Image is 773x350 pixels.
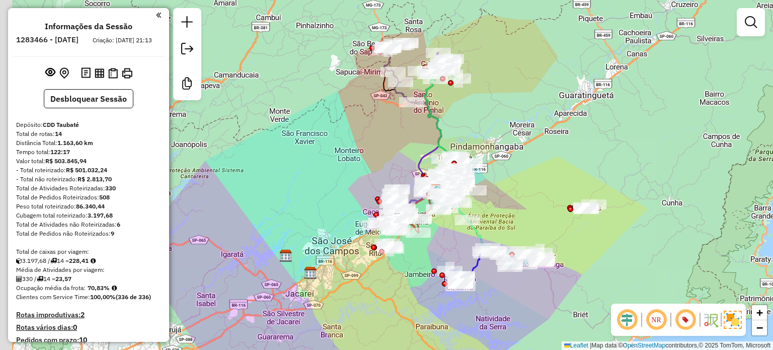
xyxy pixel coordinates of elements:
[703,312,719,328] img: Fluxo de ruas
[156,9,161,21] a: Clique aqui para minimizar o painel
[16,293,90,301] span: Clientes com Service Time:
[573,202,598,213] div: Atividade não roteirizada - 62.160.041 MATEUS GABRIEL CAMARGO
[16,184,161,193] div: Total de Atividades Roteirizadas:
[89,36,156,45] div: Criação: [DATE] 21:13
[44,89,133,108] button: Desbloquear Sessão
[457,158,483,168] div: Atividade não roteirizada - MERCADINHO COUTO
[581,199,606,209] div: Atividade não roteirizada - VALDEMIR JOSE RIBEI
[37,276,43,282] i: Total de rotas
[564,342,588,349] a: Leaflet
[16,148,161,157] div: Tempo total:
[99,193,110,201] strong: 508
[16,120,161,129] div: Depósito:
[16,166,161,175] div: - Total roteirizado:
[574,204,599,214] div: Atividade não roteirizada - 56.112.756 GIOVANNI DA SILVA ARIEIRO
[16,229,161,238] div: Total de Pedidos não Roteirizados:
[57,139,93,147] strong: 1.163,60 km
[177,12,197,35] a: Nova sessão e pesquisa
[16,129,161,138] div: Total de rotas:
[57,65,71,81] button: Centralizar mapa no depósito ou ponto de apoio
[16,311,161,319] h4: Rotas improdutivas:
[45,157,87,165] strong: R$ 503.845,94
[16,35,79,44] h6: 1283466 - [DATE]
[111,230,114,237] strong: 9
[79,335,87,344] strong: 10
[752,320,767,335] a: Zoom out
[16,138,161,148] div: Distância Total:
[117,221,120,228] strong: 6
[16,274,161,284] div: 330 / 14 =
[73,323,77,332] strong: 0
[88,212,113,219] strong: 3.197,68
[50,258,57,264] i: Total de rotas
[105,184,116,192] strong: 330
[16,202,161,211] div: Peso total roteirizado:
[55,275,71,283] strong: 23,57
[177,74,197,96] a: Criar modelo
[120,66,134,81] button: Imprimir Rotas
[43,65,57,81] button: Exibir sessão original
[16,276,22,282] i: Total de Atividades
[431,154,456,164] div: Atividade não roteirizada - JOSE EDUARDO DA SILV
[16,265,161,274] div: Média de Atividades por viagem:
[93,66,106,80] button: Visualizar relatório de Roteirização
[16,258,22,264] i: Cubagem total roteirizado
[16,247,161,256] div: Total de caixas por viagem:
[116,293,151,301] strong: (336 de 336)
[562,341,773,350] div: Map data © contributors,© 2025 TomTom, Microsoft
[91,258,96,264] i: Meta Caixas/viagem: 223,30 Diferença: 5,11
[644,308,668,332] span: Ocultar NR
[623,342,666,349] a: OpenStreetMap
[673,308,698,332] span: Exibir número da rota
[304,266,317,279] img: CDD São José dos Campos
[16,157,161,166] div: Valor total:
[76,202,105,210] strong: 86.340,44
[90,293,116,301] strong: 100,00%
[16,175,161,184] div: - Total não roteirizado:
[279,249,292,262] img: CDI Jacareí
[55,130,62,137] strong: 14
[741,12,761,32] a: Exibir filtros
[112,285,117,291] em: Média calculada utilizando a maior ocupação (%Peso ou %Cubagem) de cada rota da sessão. Rotas cro...
[16,256,161,265] div: 3.197,68 / 14 =
[429,184,442,197] img: CDD Taubaté
[16,193,161,202] div: Total de Pedidos Roteirizados:
[66,166,107,174] strong: R$ 501.032,24
[756,321,763,334] span: −
[16,336,87,344] h4: Pedidos com prazo:
[756,306,763,319] span: +
[79,65,93,81] button: Logs desbloquear sessão
[16,323,161,332] h4: Rotas vários dias:
[106,66,120,81] button: Visualizar Romaneio
[16,211,161,220] div: Cubagem total roteirizado:
[177,39,197,61] a: Exportar sessão
[615,308,639,332] span: Ocultar deslocamento
[43,121,79,128] strong: CDD Taubaté
[45,22,132,31] h4: Informações da Sessão
[78,175,112,183] strong: R$ 2.813,70
[81,310,85,319] strong: 2
[16,284,86,292] span: Ocupação média da frota:
[16,220,161,229] div: Total de Atividades não Roteirizadas:
[50,148,70,156] strong: 122:17
[724,311,742,329] img: Exibir/Ocultar setores
[69,257,89,264] strong: 228,41
[389,213,402,226] img: Novo CDD
[431,185,444,198] img: FAD TBT
[88,284,110,292] strong: 70,83%
[752,305,767,320] a: Zoom in
[590,342,591,349] span: |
